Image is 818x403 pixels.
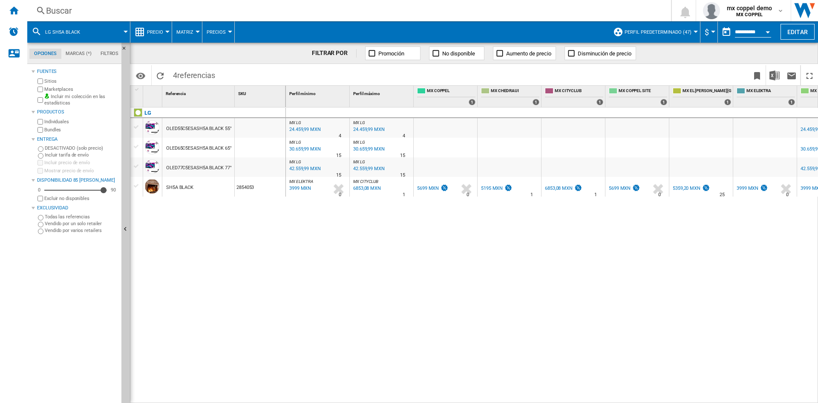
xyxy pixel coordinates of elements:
[400,171,405,180] div: Tiempo de entrega : 15 días
[352,145,385,154] div: Última actualización : jueves, 18 de septiembre de 2025 6:05
[596,99,603,105] div: 1 offers sold by MX CITYCLUB
[37,127,43,133] input: Bundles
[336,171,341,180] div: Tiempo de entrega : 15 días
[702,184,710,191] img: promotionV3.png
[288,125,321,134] div: Última actualización : jueves, 18 de septiembre de 2025 6:05
[403,191,405,199] div: Tiempo de entrega : 1 día
[427,88,475,95] span: MX COPPEL
[38,222,43,227] input: Vendido por un solo retailer
[469,99,475,105] div: 1 offers sold by MX COPPEL
[61,49,96,59] md-tab-item: Marcas (*)
[737,186,758,191] div: 3999 MXN
[769,70,780,81] img: excel-24x24.png
[164,86,234,99] div: Sort None
[673,186,700,191] div: 5359,20 MXN
[45,220,118,227] label: Vendido por un solo retailer
[351,86,413,99] div: Perfil máximo Sort None
[613,21,696,43] div: Perfil predeterminado (47)
[236,86,285,99] div: Sort None
[176,21,198,43] div: Matriz
[109,187,118,193] div: 90
[166,178,193,197] div: SH5A BLACK
[625,29,691,35] span: Perfil predeterminado (47)
[45,214,118,220] label: Todas las referencias
[45,145,118,151] label: DESACTIVADO (solo precio)
[781,24,815,40] button: Editar
[37,196,43,201] input: Mostrar precio de envío
[45,152,118,158] label: Incluir tarifa de envío
[37,160,43,165] input: Incluir precio de envío
[288,86,349,99] div: Perfil mínimo Sort None
[37,177,118,184] div: Disponibilidad 85 [PERSON_NAME]
[735,184,768,193] div: 3999 MXN
[594,191,597,199] div: Tiempo de entrega : 1 día
[720,191,725,199] div: Tiempo de entrega : 25 días
[289,179,313,184] span: MX ELEKTRA
[783,65,800,85] button: Enviar este reporte por correo electrónico
[365,46,421,60] button: Promoción
[38,146,43,152] input: DESACTIVADO (solo precio)
[236,86,285,99] div: SKU Sort None
[44,78,118,84] label: Sitios
[625,21,696,43] button: Perfil predeterminado (47)
[481,186,503,191] div: 5195 MXN
[44,186,107,194] md-slider: Disponibilidad
[555,88,603,95] span: MX CITYCLUB
[660,99,667,105] div: 1 offers sold by MX COPPEL SITE
[169,65,219,83] span: 4
[288,145,321,154] div: Última actualización : jueves, 18 de septiembre de 2025 6:05
[44,119,118,125] label: Individuales
[289,120,301,125] span: MX LG
[415,86,477,107] div: MX COPPEL 1 offers sold by MX COPPEL
[37,168,43,174] input: Mostrar precio de envío
[607,86,669,107] div: MX COPPEL SITE 1 offers sold by MX COPPEL SITE
[506,50,551,57] span: Aumento de precio
[32,21,126,43] div: LG SH5A BLACK
[530,191,533,199] div: Tiempo de entrega : 1 día
[37,87,43,92] input: Marketplaces
[44,159,118,166] label: Incluir precio de envío
[416,184,449,193] div: 5699 MXN
[543,86,605,107] div: MX CITYCLUB 1 offers sold by MX CITYCLUB
[177,71,215,80] span: referencias
[207,21,230,43] button: Precios
[44,195,118,202] label: Excluir no disponibles
[491,88,539,95] span: MX CHEDRAUI
[727,4,772,12] span: mx coppel demo
[147,29,163,35] span: Precio
[353,120,365,125] span: MX LG
[683,88,731,95] span: MX EL [PERSON_NAME][GEOGRAPHIC_DATA][PERSON_NAME]
[37,68,118,75] div: Fuentes
[37,109,118,116] div: Productos
[289,140,301,145] span: MX LG
[37,78,43,84] input: Sitios
[352,125,385,134] div: Última actualización : jueves, 18 de septiembre de 2025 6:05
[147,21,167,43] button: Precio
[429,46,484,60] button: No disponible
[45,227,118,234] label: Vendido por varios retailers
[176,29,193,35] span: Matriz
[29,49,61,59] md-tab-item: Opciones
[574,184,582,191] img: promotionV3.png
[207,29,226,35] span: Precios
[164,86,234,99] div: Referencia Sort None
[145,86,162,99] div: Sort None
[632,184,640,191] img: promotionV3.png
[736,12,763,17] b: MX COPPEL
[288,86,349,99] div: Sort None
[766,65,783,85] button: Descargar en Excel
[238,91,246,96] span: SKU
[671,184,710,193] div: 5359,20 MXN
[339,191,341,199] div: Tiempo de entrega : 0 día
[788,99,795,105] div: 1 offers sold by MX ELEKTRA
[37,95,43,105] input: Incluir mi colección en las estadísticas
[135,21,167,43] div: Precio
[44,127,118,133] label: Bundles
[504,184,513,191] img: promotionV3.png
[718,23,735,41] button: md-calendar
[760,184,768,191] img: promotionV3.png
[378,50,404,57] span: Promoción
[36,187,43,193] div: 0
[352,184,381,193] div: Última actualización : jueves, 18 de septiembre de 2025 6:02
